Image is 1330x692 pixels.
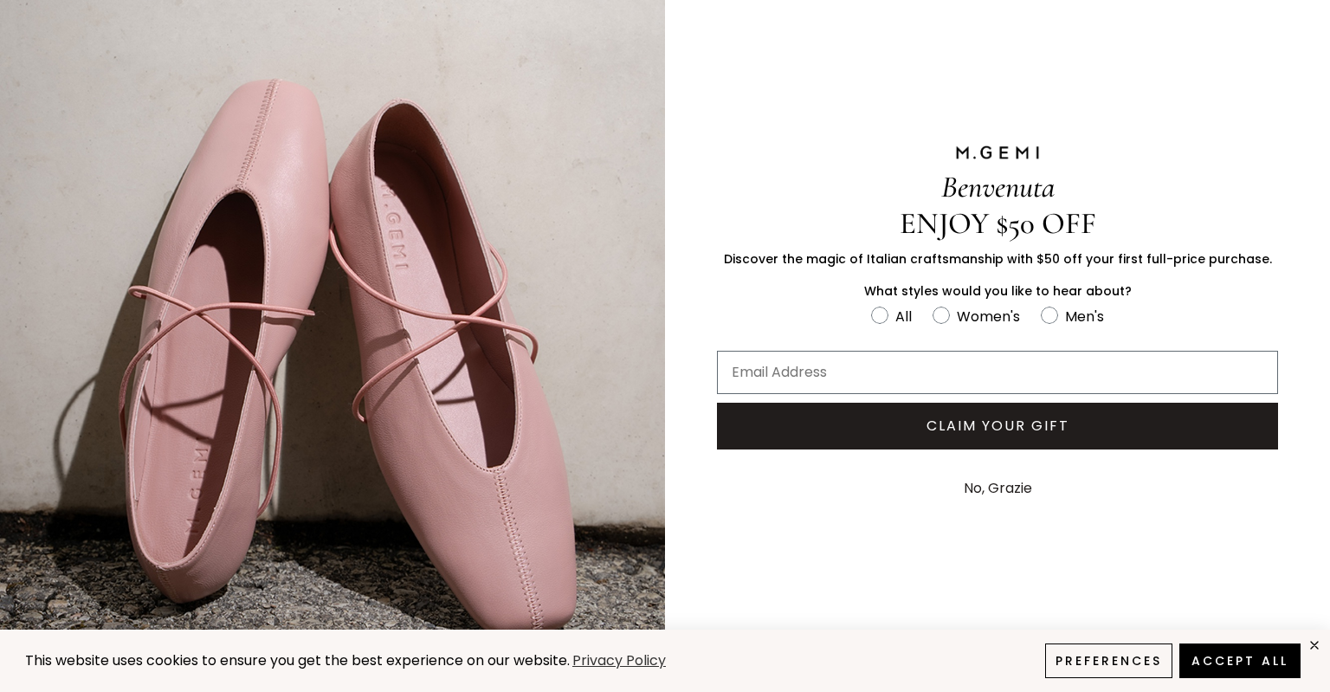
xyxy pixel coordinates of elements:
[864,282,1132,300] span: What styles would you like to hear about?
[717,351,1278,394] input: Email Address
[724,250,1272,268] span: Discover the magic of Italian craftsmanship with $50 off your first full-price purchase.
[717,403,1278,449] button: CLAIM YOUR GIFT
[941,169,1055,205] span: Benvenuta
[895,306,912,327] div: All
[1179,643,1301,678] button: Accept All
[954,145,1041,160] img: M.GEMI
[957,306,1020,327] div: Women's
[570,650,668,672] a: Privacy Policy (opens in a new tab)
[1065,306,1104,327] div: Men's
[900,205,1096,242] span: ENJOY $50 OFF
[25,650,570,670] span: This website uses cookies to ensure you get the best experience on our website.
[1307,638,1321,652] div: close
[955,467,1041,510] button: No, Grazie
[1045,643,1172,678] button: Preferences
